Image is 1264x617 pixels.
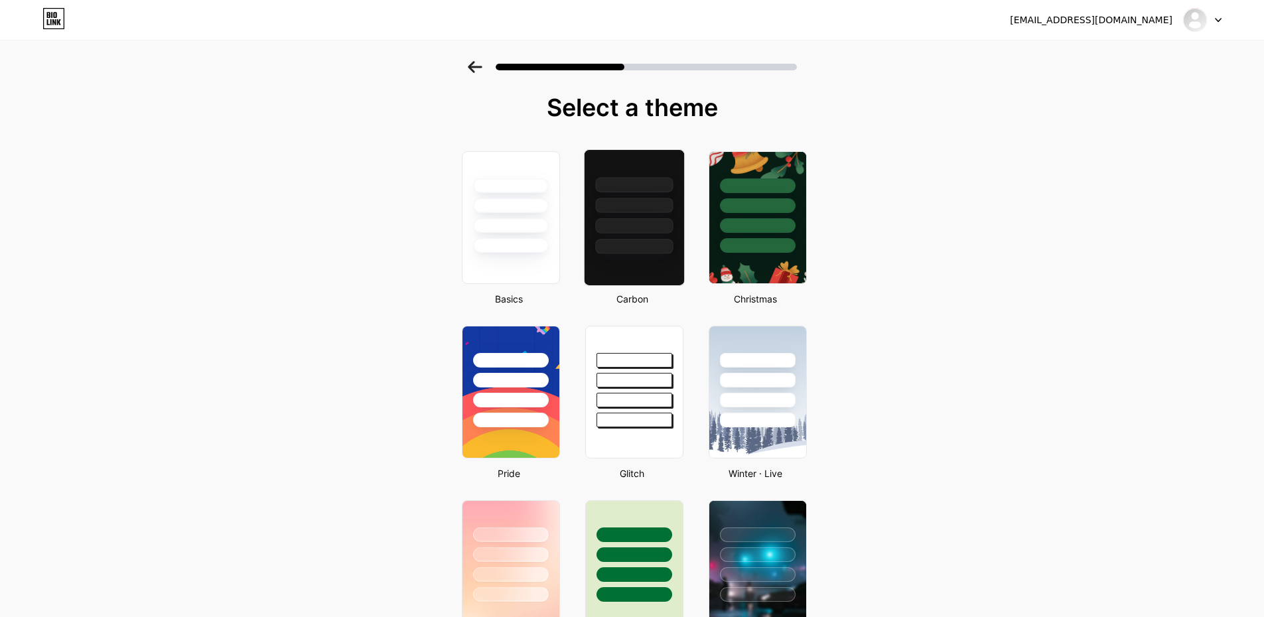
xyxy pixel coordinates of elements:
div: Select a theme [456,94,808,121]
div: Basics [458,292,560,306]
div: Glitch [581,466,683,480]
div: Carbon [581,292,683,306]
div: Winter · Live [705,466,807,480]
div: [EMAIL_ADDRESS][DOMAIN_NAME] [1010,13,1172,27]
div: Christmas [705,292,807,306]
img: musangwin_gacor [1182,7,1208,33]
div: Pride [458,466,560,480]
